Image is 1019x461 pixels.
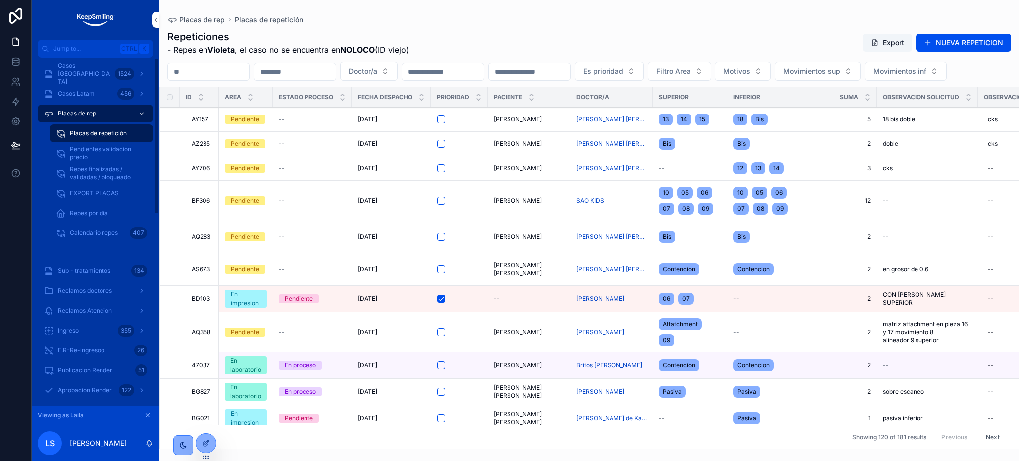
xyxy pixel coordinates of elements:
a: -- [883,233,972,241]
div: scrollable content [32,58,159,406]
a: [PERSON_NAME] [494,361,564,369]
a: Reclamos Atencion [38,302,153,320]
a: BG827 [192,388,213,396]
a: Casos [GEOGRAPHIC_DATA]1524 [38,65,153,83]
a: [DATE] [358,265,425,273]
a: 100506070809 [733,185,796,217]
a: Sub - tratamientos134 [38,262,153,280]
a: 3 [808,164,871,172]
span: Bis [737,140,746,148]
a: BD103 [192,295,213,303]
div: -- [988,361,994,369]
span: Contencion [663,361,695,369]
span: Contencion [737,361,770,369]
a: 18Bis [733,112,796,127]
a: -- [279,197,346,205]
span: Movimientos inf [873,66,926,76]
a: Publicacion Render51 [38,361,153,379]
div: Pendiente [231,232,259,241]
a: -- [494,295,564,303]
span: 06 [663,295,670,303]
a: 2 [808,295,871,303]
span: -- [883,233,889,241]
a: Contencion [659,261,721,277]
span: [PERSON_NAME] [494,140,542,148]
span: Bis [663,140,671,148]
a: AQ283 [192,233,213,241]
span: 05 [681,189,689,197]
span: 14 [681,115,687,123]
a: 5 [808,115,871,123]
span: [PERSON_NAME] [576,388,624,396]
a: doble [883,140,972,148]
a: 12 [808,197,871,205]
a: -- [733,295,796,303]
a: [PERSON_NAME] [PERSON_NAME] [494,384,564,400]
a: 2 [808,328,871,336]
div: -- [988,295,994,303]
span: 07 [682,295,690,303]
div: En proceso [285,387,316,396]
a: [PERSON_NAME] [576,388,647,396]
span: 2 [808,140,871,148]
a: NUEVA REPETICION [916,34,1011,52]
div: -- [988,265,994,273]
a: 0607 [659,291,721,307]
span: -- [279,164,285,172]
span: Contencion [737,265,770,273]
span: Aprobacion Render [58,386,112,394]
span: Contencion [663,265,695,273]
span: [DATE] [358,328,377,336]
a: [PERSON_NAME] [PERSON_NAME] [576,265,647,273]
div: Pendiente [231,164,259,173]
a: -- [279,115,346,123]
a: En laboratorio [225,356,267,374]
span: Motivos [723,66,750,76]
span: Pasiva [737,388,756,396]
span: -- [733,295,739,303]
span: AQ358 [192,328,210,336]
div: 134 [131,265,147,277]
span: 06 [775,189,783,197]
img: App logo [76,12,115,28]
a: Attatchment09 [659,316,721,348]
a: Placas de rep [38,105,153,122]
button: Select Button [865,62,947,81]
a: 2 [808,265,871,273]
a: -- [659,164,721,172]
a: Repes finalizadas / validadas / bloqueado [50,164,153,182]
a: [PERSON_NAME] [PERSON_NAME] [576,140,647,148]
a: Contencion [733,357,796,373]
span: 2 [808,233,871,241]
span: cks [988,115,998,123]
button: Select Button [715,62,771,81]
a: -- [279,164,346,172]
a: Bis [733,229,796,245]
div: 407 [130,227,147,239]
div: 355 [118,325,134,337]
div: -- [988,233,994,241]
a: [PERSON_NAME] [576,295,624,303]
a: Placas de repetición [235,15,303,25]
a: [PERSON_NAME] [576,328,647,336]
a: [PERSON_NAME] [PERSON_NAME] [576,164,647,172]
a: [PERSON_NAME] [PERSON_NAME] [576,115,647,123]
span: AS673 [192,265,210,273]
span: [DATE] [358,115,377,123]
a: SAO KIDS [576,197,604,205]
a: [DATE] [358,164,425,172]
a: 100506070809 [659,185,721,217]
a: AY157 [192,115,213,123]
span: doble [883,140,898,148]
span: [DATE] [358,265,377,273]
a: [PERSON_NAME] [494,164,564,172]
span: matriz attachment en pieza 16 y 17 movimiento 8 alineador 9 superior [883,320,972,344]
a: en grosor de 0.6 [883,265,972,273]
span: [PERSON_NAME] [494,115,542,123]
div: En laboratorio [230,383,261,401]
span: 07 [737,205,745,213]
span: 12 [737,164,743,172]
a: En laboratorio [225,383,267,401]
